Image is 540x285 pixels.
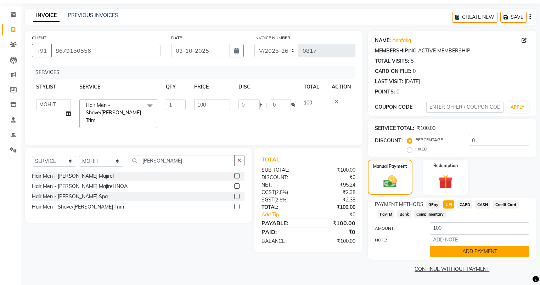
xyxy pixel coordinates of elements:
[95,117,99,124] a: x
[308,166,360,174] div: ₹100.00
[375,78,403,85] div: LAST VISIT:
[234,79,299,95] th: DISC
[190,79,234,95] th: PRICE
[411,57,414,65] div: 5
[375,88,395,96] div: POINTS:
[32,35,46,41] label: CLIENT
[256,204,308,211] div: TOTAL:
[256,238,308,245] div: BALANCE :
[33,9,60,22] a: INVOICE
[162,79,190,95] th: QTY
[378,210,395,218] span: PayTM
[304,99,312,106] span: 100
[32,193,108,200] div: Hair Men - [PERSON_NAME] Spa
[434,173,457,191] img: _gift.svg
[256,181,308,189] div: NET:
[308,174,360,181] div: ₹0
[86,102,141,124] span: Hair Men - Shave/[PERSON_NAME] Trim
[256,166,308,174] div: SUB TOTAL:
[129,155,235,166] input: Search or Scan
[430,234,529,245] input: ADD NOTE
[375,68,411,75] div: CARD ON FILE:
[369,266,535,273] a: CONTINUE WITHOUT PAYMENT
[256,228,308,236] div: PAID:
[32,172,114,180] div: Hair Men - [PERSON_NAME] Majirel
[457,200,472,209] span: CARD
[256,174,308,181] div: DISCOUNT:
[261,156,282,163] span: TOTAL
[443,200,454,209] span: UPI
[33,66,361,79] div: SERVICES
[308,228,360,236] div: ₹0
[327,79,355,95] th: ACTION
[261,196,274,203] span: SGST
[265,101,267,109] span: |
[430,246,529,257] button: ADD PAYMENT
[276,189,287,195] span: 2.5%
[373,163,407,170] label: Manual Payment
[415,146,427,152] label: FIXED
[417,125,435,132] div: ₹100.00
[32,203,124,211] div: Hair Men - Shave/[PERSON_NAME] Trim
[375,37,391,44] div: NAME:
[75,79,162,95] th: SERVICE
[308,196,360,204] div: ₹2.38
[433,163,458,169] label: Redemption
[291,101,295,109] span: %
[308,189,360,196] div: ₹2.38
[308,238,360,245] div: ₹100.00
[426,102,504,113] input: ENTER OFFER / COUPON CODE
[475,200,490,209] span: CASH
[317,211,361,218] div: ₹0
[171,35,182,41] label: DATE
[370,237,424,243] label: NOTE:
[396,88,399,96] div: 0
[415,137,443,143] label: PERCENTAGE
[308,181,360,189] div: ₹95.24
[256,219,308,227] div: PAYABLE:
[256,189,308,196] div: ( )
[375,103,426,111] div: COUPON CODE
[413,68,416,75] div: 0
[375,125,414,132] div: SERVICE TOTAL:
[375,201,423,208] span: PAYMENT METHODS
[506,102,529,113] button: APPLY
[32,44,52,57] button: +91
[426,200,441,209] span: GPay
[32,79,75,95] th: STYLIST
[261,189,275,195] span: CGST
[375,47,409,55] div: MEMBERSHIP:
[308,219,360,227] div: ₹100.00
[500,12,527,23] button: SAVE
[68,12,118,18] a: PREVIOUS INVOICES
[397,210,411,218] span: Bank
[308,204,360,211] div: ₹100.00
[260,101,263,109] span: F
[375,57,409,65] div: TOTAL VISITS:
[32,183,128,190] div: Hair Men - [PERSON_NAME] Majirel INOA
[493,200,519,209] span: Credit Card
[256,196,308,204] div: ( )
[256,211,317,218] a: Add Tip
[452,12,497,23] button: CREATE NEW
[375,137,403,144] div: DISCOUNT:
[375,47,529,55] div: NO ACTIVE MEMBERSHIP
[414,210,446,218] span: Complimentary
[370,225,424,232] label: AMOUNT:
[254,35,290,41] label: INVOICE NUMBER
[430,222,529,233] input: AMOUNT
[405,78,420,85] div: [DATE]
[392,37,411,44] a: Ashfakq
[379,174,401,189] img: _cash.svg
[299,79,327,95] th: TOTAL
[51,44,161,57] input: SEARCH BY NAME/MOBILE/EMAIL/CODE
[276,197,286,203] span: 2.5%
